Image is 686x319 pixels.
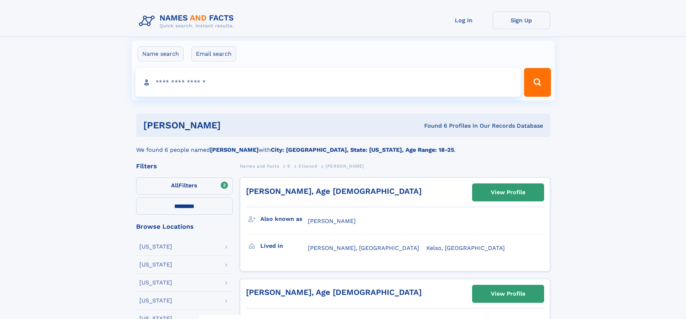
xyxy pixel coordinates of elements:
[491,184,525,201] div: View Profile
[139,280,172,286] div: [US_STATE]
[299,164,317,169] span: Ellwood
[308,218,356,224] span: [PERSON_NAME]
[246,288,422,297] a: [PERSON_NAME], Age [DEMOGRAPHIC_DATA]
[524,68,551,97] button: Search Button
[240,161,279,170] a: Names and Facts
[136,12,240,31] img: Logo Names and Facts
[472,184,544,201] a: View Profile
[139,244,172,250] div: [US_STATE]
[435,12,493,29] a: Log In
[308,245,419,251] span: [PERSON_NAME], [GEOGRAPHIC_DATA]
[136,223,233,230] div: Browse Locations
[426,245,505,251] span: Kelso, [GEOGRAPHIC_DATA]
[493,12,550,29] a: Sign Up
[491,286,525,302] div: View Profile
[299,161,317,170] a: Ellwood
[260,213,308,225] h3: Also known as
[191,46,236,61] label: Email search
[260,240,308,252] h3: Lived in
[287,161,291,170] a: E
[472,285,544,302] a: View Profile
[139,298,172,304] div: [US_STATE]
[271,146,454,153] b: City: [GEOGRAPHIC_DATA], State: [US_STATE], Age Range: 18-25
[136,137,550,154] div: We found 6 people named with .
[143,121,323,130] h1: [PERSON_NAME]
[138,46,184,61] label: Name search
[287,164,291,169] span: E
[326,164,364,169] span: [PERSON_NAME]
[139,262,172,268] div: [US_STATE]
[322,122,543,130] div: Found 6 Profiles In Our Records Database
[171,182,179,189] span: All
[210,146,259,153] b: [PERSON_NAME]
[136,163,233,169] div: Filters
[136,177,233,195] label: Filters
[246,187,422,196] a: [PERSON_NAME], Age [DEMOGRAPHIC_DATA]
[135,68,521,97] input: search input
